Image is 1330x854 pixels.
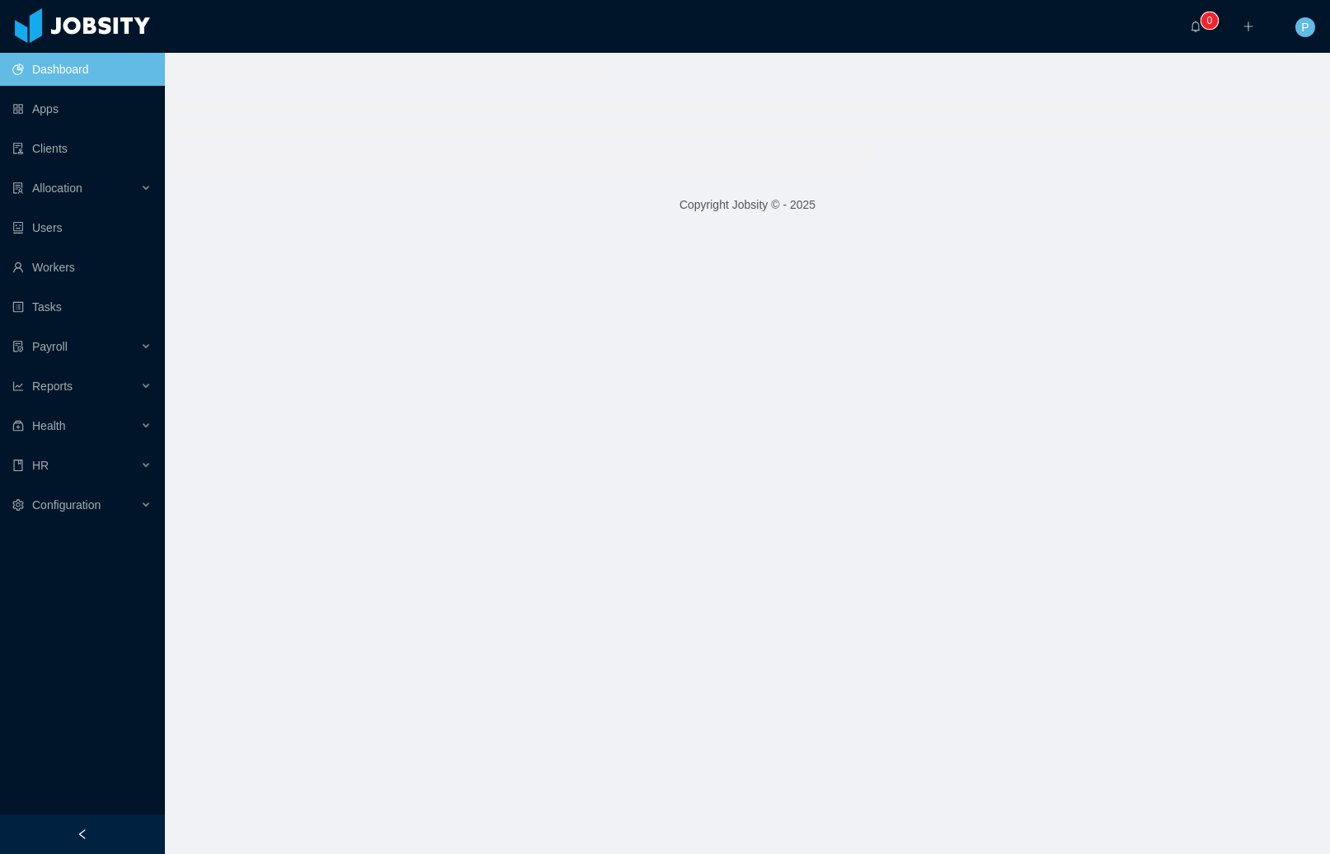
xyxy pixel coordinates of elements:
[12,132,152,165] a: icon: auditClients
[165,177,1330,234] footer: Copyright Jobsity © - 2025
[12,380,24,392] i: icon: line-chart
[12,251,152,284] a: icon: userWorkers
[12,420,24,432] i: icon: medicine-box
[1201,12,1218,29] sup: 0
[1243,21,1254,32] i: icon: plus
[12,499,24,511] i: icon: setting
[32,380,73,393] span: Reports
[12,460,24,471] i: icon: book
[32,498,101,512] span: Configuration
[32,182,82,195] span: Allocation
[32,419,65,432] span: Health
[12,92,152,125] a: icon: appstoreApps
[12,211,152,244] a: icon: robotUsers
[1301,17,1309,37] span: P
[12,341,24,352] i: icon: file-protect
[32,459,49,472] span: HR
[32,340,68,353] span: Payroll
[12,290,152,323] a: icon: profileTasks
[12,53,152,86] a: icon: pie-chartDashboard
[1190,21,1201,32] i: icon: bell
[12,182,24,194] i: icon: solution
